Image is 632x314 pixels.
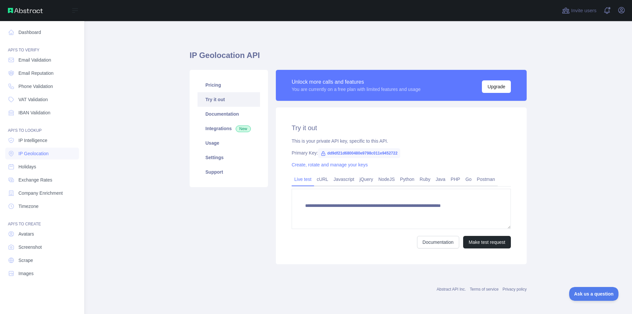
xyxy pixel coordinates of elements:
div: API'S TO LOOKUP [5,120,79,133]
a: Ruby [417,174,433,185]
a: Screenshot [5,241,79,253]
span: New [236,126,251,132]
div: This is your private API key, specific to this API. [292,138,511,144]
a: Avatars [5,228,79,240]
span: Company Enrichment [18,190,63,196]
a: Go [463,174,474,185]
a: Support [197,165,260,179]
img: Abstract API [8,8,43,13]
a: NodeJS [376,174,397,185]
a: Documentation [417,236,459,248]
a: Try it out [197,92,260,107]
a: Postman [474,174,498,185]
a: Java [433,174,448,185]
div: Primary Key: [292,150,511,156]
a: Documentation [197,107,260,121]
span: dd9df21d6800480e9798c011e9452722 [318,148,400,158]
span: Images [18,270,34,277]
span: Avatars [18,231,34,237]
a: PHP [448,174,463,185]
h2: Try it out [292,123,511,132]
a: cURL [314,174,331,185]
div: API'S TO CREATE [5,214,79,227]
span: Holidays [18,163,36,170]
a: Timezone [5,200,79,212]
a: Dashboard [5,26,79,38]
a: Pricing [197,78,260,92]
a: IP Intelligence [5,134,79,146]
a: Javascript [331,174,357,185]
div: Unlock more calls and features [292,78,421,86]
a: Python [397,174,417,185]
a: Privacy policy [503,287,527,292]
a: Images [5,268,79,279]
button: Make test request [463,236,511,248]
button: Upgrade [482,80,511,93]
a: Company Enrichment [5,187,79,199]
span: VAT Validation [18,96,48,103]
a: Live test [292,174,314,185]
span: IP Intelligence [18,137,47,144]
span: Phone Validation [18,83,53,90]
a: Exchange Rates [5,174,79,186]
a: IBAN Validation [5,107,79,119]
a: Email Validation [5,54,79,66]
span: Email Reputation [18,70,54,76]
div: You are currently on a free plan with limited features and usage [292,86,421,93]
a: IP Geolocation [5,148,79,159]
a: Holidays [5,161,79,173]
span: Scrape [18,257,33,264]
a: jQuery [357,174,376,185]
a: Usage [197,136,260,150]
span: Invite users [571,7,596,14]
span: IP Geolocation [18,150,49,157]
a: Phone Validation [5,80,79,92]
div: API'S TO VERIFY [5,40,79,53]
span: Screenshot [18,244,42,250]
button: Invite users [561,5,598,16]
a: Create, rotate and manage your keys [292,162,368,167]
h1: IP Geolocation API [190,50,527,66]
span: Exchange Rates [18,177,52,183]
iframe: Toggle Customer Support [569,287,619,301]
a: Email Reputation [5,67,79,79]
a: Integrations New [197,121,260,136]
span: Timezone [18,203,39,210]
a: VAT Validation [5,94,79,105]
span: Email Validation [18,57,51,63]
a: Terms of service [470,287,498,292]
a: Scrape [5,254,79,266]
a: Abstract API Inc. [437,287,466,292]
a: Settings [197,150,260,165]
span: IBAN Validation [18,109,50,116]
